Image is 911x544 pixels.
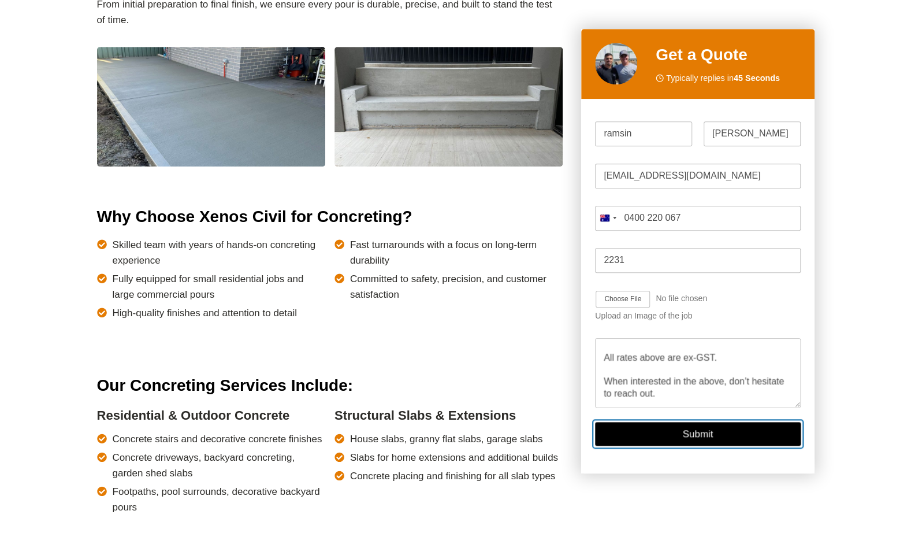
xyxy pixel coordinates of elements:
[113,450,325,481] span: Concrete driveways, backyard concreting, garden shed slabs
[113,271,325,302] span: Fully equipped for small residential jobs and large commercial pours
[595,206,620,231] button: Selected country
[350,271,563,302] span: Committed to safety, precision, and customer satisfaction
[656,43,801,67] h2: Get a Quote
[334,406,563,425] h4: Structural Slabs & Extensions
[350,450,558,465] span: Slabs for home extensions and additional builds
[595,248,800,273] input: Post Code: E.g 2000
[97,373,563,398] h2: Our Concreting Services Include:
[97,406,325,425] h4: Residential & Outdoor Concrete
[595,206,800,231] input: Mobile
[113,237,325,268] span: Skilled team with years of hands-on concreting experience
[97,205,563,229] h2: Why Choose Xenos Civil for Concreting?
[595,423,800,446] button: Submit
[113,305,297,321] span: High-quality finishes and attention to detail
[113,431,322,447] span: Concrete stairs and decorative concrete finishes
[704,121,801,146] input: Last Name
[350,237,563,268] span: Fast turnarounds with a focus on long-term durability
[595,312,800,321] div: Upload an Image of the job
[113,484,325,515] span: Footpaths, pool surrounds, decorative backyard pours
[350,468,555,484] span: Concrete placing and finishing for all slab types
[734,73,780,83] strong: 45 Seconds
[666,72,780,85] span: Typically replies in
[595,121,692,146] input: First Name
[350,431,543,447] span: House slabs, granny flat slabs, garage slabs
[595,164,800,188] input: Email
